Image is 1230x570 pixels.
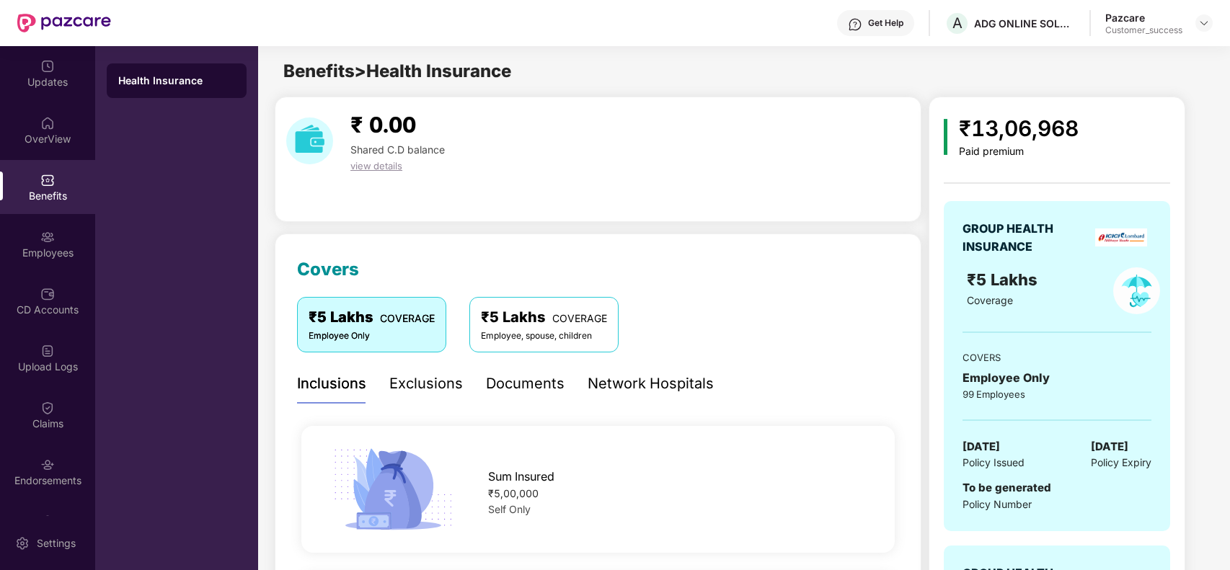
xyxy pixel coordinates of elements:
div: Inclusions [297,373,366,395]
div: Employee, spouse, children [481,329,607,343]
img: New Pazcare Logo [17,14,111,32]
img: svg+xml;base64,PHN2ZyBpZD0iRW1wbG95ZWVzIiB4bWxucz0iaHR0cDovL3d3dy53My5vcmcvMjAwMC9zdmciIHdpZHRoPS... [40,230,55,244]
img: icon [944,119,947,155]
span: ₹ 0.00 [350,112,416,138]
img: svg+xml;base64,PHN2ZyBpZD0iRHJvcGRvd24tMzJ4MzIiIHhtbG5zPSJodHRwOi8vd3d3LnczLm9yZy8yMDAwL3N2ZyIgd2... [1198,17,1210,29]
span: Benefits > Health Insurance [283,61,511,81]
div: ₹5 Lakhs [309,306,435,329]
span: Covers [297,259,359,280]
img: download [286,117,333,164]
span: COVERAGE [380,312,435,324]
span: Policy Issued [963,455,1025,471]
span: Policy Number [963,498,1032,510]
div: ₹5,00,000 [488,486,869,502]
img: svg+xml;base64,PHN2ZyBpZD0iQmVuZWZpdHMiIHhtbG5zPSJodHRwOi8vd3d3LnczLm9yZy8yMDAwL3N2ZyIgd2lkdGg9Ij... [40,173,55,187]
span: A [952,14,963,32]
span: view details [350,160,402,172]
div: Employee Only [963,369,1151,387]
span: COVERAGE [552,312,607,324]
div: Pazcare [1105,11,1182,25]
div: Get Help [868,17,903,29]
span: [DATE] [1091,438,1128,455]
img: svg+xml;base64,PHN2ZyBpZD0iVXBkYXRlZCIgeG1sbnM9Imh0dHA6Ly93d3cudzMub3JnLzIwMDAvc3ZnIiB3aWR0aD0iMj... [40,59,55,74]
div: Settings [32,536,80,551]
div: ₹5 Lakhs [481,306,607,329]
span: To be generated [963,481,1051,494]
img: svg+xml;base64,PHN2ZyBpZD0iTXlfT3JkZXJzIiBkYXRhLW5hbWU9Ik15IE9yZGVycyIgeG1sbnM9Imh0dHA6Ly93d3cudz... [40,515,55,529]
div: GROUP HEALTH INSURANCE [963,220,1089,256]
div: Health Insurance [118,74,235,88]
img: svg+xml;base64,PHN2ZyBpZD0iSGVscC0zMngzMiIgeG1sbnM9Imh0dHA6Ly93d3cudzMub3JnLzIwMDAvc3ZnIiB3aWR0aD... [848,17,862,32]
img: icon [328,444,458,535]
img: svg+xml;base64,PHN2ZyBpZD0iVXBsb2FkX0xvZ3MiIGRhdGEtbmFtZT0iVXBsb2FkIExvZ3MiIHhtbG5zPSJodHRwOi8vd3... [40,344,55,358]
span: Self Only [488,503,531,515]
div: Paid premium [959,146,1079,158]
div: Employee Only [309,329,435,343]
span: ₹5 Lakhs [967,270,1042,289]
div: ADG ONLINE SOLUTIONS PRIVATE LIMITED [974,17,1075,30]
span: Coverage [967,294,1013,306]
span: [DATE] [963,438,1000,455]
div: Documents [486,373,565,395]
div: ₹13,06,968 [959,112,1079,146]
img: insurerLogo [1095,228,1146,246]
img: svg+xml;base64,PHN2ZyBpZD0iQ0RfQWNjb3VudHMiIGRhdGEtbmFtZT0iQ0QgQWNjb3VudHMiIHhtbG5zPSJodHRwOi8vd3... [40,287,55,301]
img: svg+xml;base64,PHN2ZyBpZD0iQ2xhaW0iIHhtbG5zPSJodHRwOi8vd3d3LnczLm9yZy8yMDAwL3N2ZyIgd2lkdGg9IjIwIi... [40,401,55,415]
img: policyIcon [1113,267,1160,314]
div: COVERS [963,350,1151,365]
div: Exclusions [389,373,463,395]
span: Sum Insured [488,468,554,486]
div: 99 Employees [963,387,1151,401]
span: Policy Expiry [1091,455,1151,471]
div: Network Hospitals [588,373,714,395]
img: svg+xml;base64,PHN2ZyBpZD0iSG9tZSIgeG1sbnM9Imh0dHA6Ly93d3cudzMub3JnLzIwMDAvc3ZnIiB3aWR0aD0iMjAiIG... [40,116,55,130]
div: Customer_success [1105,25,1182,36]
img: svg+xml;base64,PHN2ZyBpZD0iRW5kb3JzZW1lbnRzIiB4bWxucz0iaHR0cDovL3d3dy53My5vcmcvMjAwMC9zdmciIHdpZH... [40,458,55,472]
img: svg+xml;base64,PHN2ZyBpZD0iU2V0dGluZy0yMHgyMCIgeG1sbnM9Imh0dHA6Ly93d3cudzMub3JnLzIwMDAvc3ZnIiB3aW... [15,536,30,551]
span: Shared C.D balance [350,143,445,156]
